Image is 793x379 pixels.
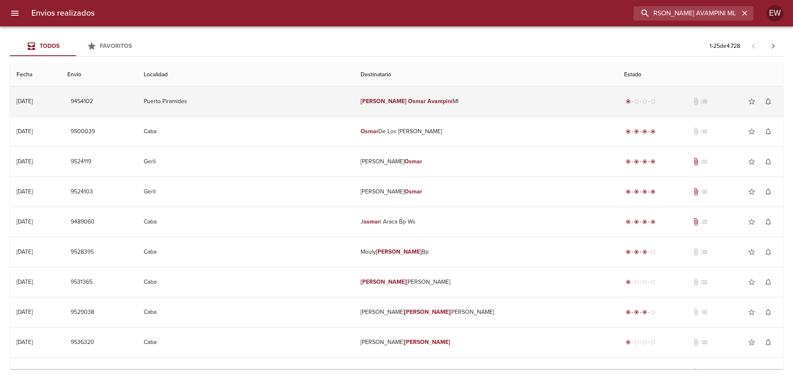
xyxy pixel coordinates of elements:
[642,280,647,285] span: radio_button_unchecked
[692,368,700,377] span: No tiene documentos adjuntos
[10,63,61,87] th: Fecha
[651,99,655,104] span: radio_button_unchecked
[634,129,639,134] span: radio_button_checked
[748,248,756,256] span: star_border
[692,188,700,196] span: Tiene documentos adjuntos
[651,189,655,194] span: radio_button_checked
[692,127,700,136] span: No tiene documentos adjuntos
[700,368,708,377] span: No tiene pedido asociado
[67,305,97,320] button: 9529038
[17,278,33,285] div: [DATE]
[634,159,639,164] span: radio_button_checked
[760,334,776,351] button: Activar notificaciones
[137,117,354,146] td: Caba
[626,280,631,285] span: radio_button_checked
[404,339,450,346] em: [PERSON_NAME]
[748,188,756,196] span: star_border
[624,338,657,346] div: Generado
[354,117,617,146] td: De Los [PERSON_NAME]
[404,158,422,165] em: Osmar
[743,304,760,320] button: Agregar a favoritos
[17,339,33,346] div: [DATE]
[651,129,655,134] span: radio_button_checked
[67,335,97,350] button: 9536320
[363,218,380,225] em: osmar
[404,369,450,376] em: [PERSON_NAME]
[626,159,631,164] span: radio_button_checked
[710,42,740,50] p: 1 - 25 de 4.728
[361,98,406,105] em: [PERSON_NAME]
[404,188,422,195] em: Osmar
[624,127,657,136] div: Entregado
[764,158,772,166] span: notifications_none
[743,42,763,50] span: Pagina anterior
[760,93,776,110] button: Activar notificaciones
[624,97,657,106] div: Generado
[617,63,783,87] th: Estado
[626,99,631,104] span: radio_button_checked
[626,340,631,345] span: radio_button_checked
[17,188,33,195] div: [DATE]
[651,159,655,164] span: radio_button_checked
[10,36,142,56] div: Tabs Envios
[71,217,95,227] span: 9489060
[137,207,354,237] td: Caba
[692,248,700,256] span: No tiene documentos adjuntos
[354,327,617,357] td: [PERSON_NAME]
[700,218,708,226] span: No tiene pedido asociado
[748,368,756,377] span: star_border
[71,97,93,107] span: 9454102
[624,158,657,166] div: Entregado
[651,280,655,285] span: radio_button_unchecked
[17,98,33,105] div: [DATE]
[67,154,95,169] button: 9524119
[760,304,776,320] button: Activar notificaciones
[361,128,378,135] em: Osmar
[634,219,639,224] span: radio_button_checked
[354,297,617,327] td: [PERSON_NAME] [PERSON_NAME]
[624,278,657,286] div: Generado
[624,248,657,256] div: En viaje
[764,278,772,286] span: notifications_none
[642,189,647,194] span: radio_button_checked
[137,87,354,116] td: Puerto Piramides
[626,129,631,134] span: radio_button_checked
[651,310,655,315] span: radio_button_unchecked
[692,278,700,286] span: No tiene documentos adjuntos
[760,244,776,260] button: Activar notificaciones
[71,337,94,348] span: 9536320
[634,189,639,194] span: radio_button_checked
[764,338,772,346] span: notifications_none
[137,327,354,357] td: Caba
[71,127,95,137] span: 9500039
[40,42,59,49] span: Todos
[692,308,700,316] span: No tiene documentos adjuntos
[764,97,772,106] span: notifications_none
[642,340,647,345] span: radio_button_unchecked
[67,275,96,290] button: 9531365
[763,36,783,56] span: Pagina siguiente
[743,274,760,290] button: Agregar a favoritos
[137,147,354,177] td: Gerli
[17,218,33,225] div: [DATE]
[354,267,617,297] td: [PERSON_NAME]
[764,368,772,377] span: notifications_none
[700,188,708,196] span: No tiene pedido asociado
[71,247,94,257] span: 9528395
[642,159,647,164] span: radio_button_checked
[642,219,647,224] span: radio_button_checked
[67,124,98,139] button: 9500039
[354,87,617,116] td: Ml
[760,153,776,170] button: Activar notificaciones
[17,369,33,376] div: [DATE]
[760,123,776,140] button: Activar notificaciones
[137,297,354,327] td: Caba
[404,308,450,315] em: [PERSON_NAME]
[642,250,647,254] span: radio_button_checked
[100,42,132,49] span: Favoritos
[71,187,93,197] span: 9524103
[743,123,760,140] button: Agregar a favoritos
[700,278,708,286] span: No tiene pedido asociado
[764,308,772,316] span: notifications_none
[5,3,25,23] button: menu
